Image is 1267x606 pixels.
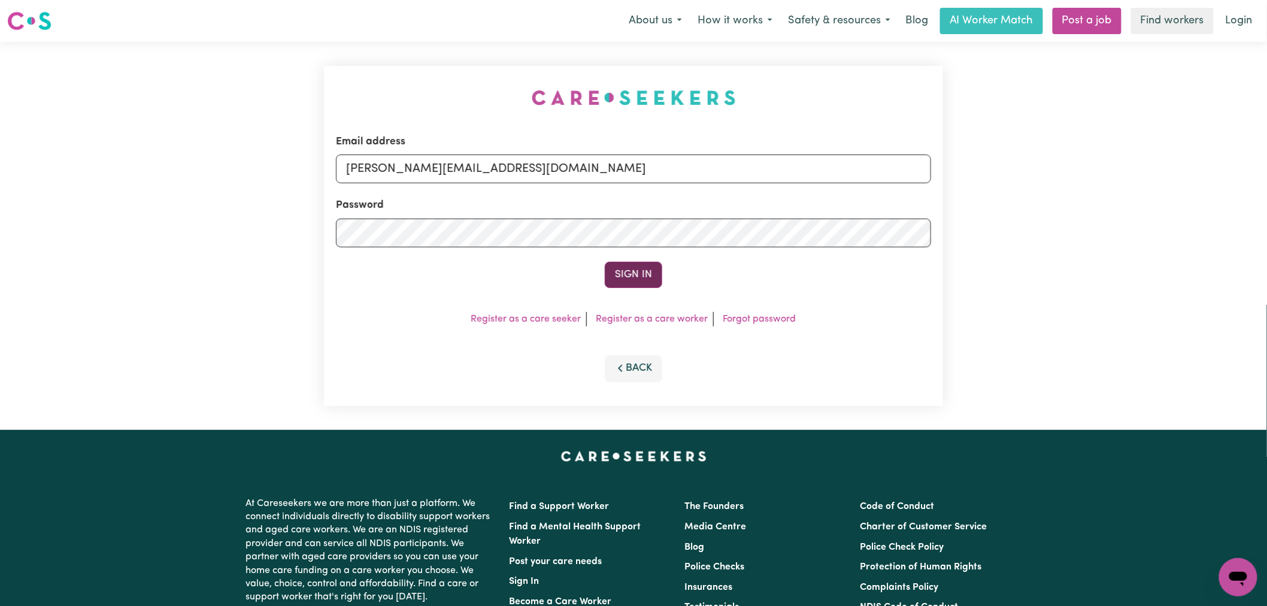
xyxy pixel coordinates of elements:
[336,198,384,213] label: Password
[621,8,690,34] button: About us
[1131,8,1214,34] a: Find workers
[684,543,704,552] a: Blog
[860,583,939,592] a: Complaints Policy
[684,522,746,532] a: Media Centre
[336,134,405,150] label: Email address
[509,522,641,546] a: Find a Mental Health Support Worker
[605,262,662,288] button: Sign In
[684,502,744,511] a: The Founders
[860,562,982,572] a: Protection of Human Rights
[940,8,1043,34] a: AI Worker Match
[684,583,732,592] a: Insurances
[605,355,662,381] button: Back
[596,314,708,324] a: Register as a care worker
[509,577,539,586] a: Sign In
[860,543,944,552] a: Police Check Policy
[336,154,931,183] input: Email address
[684,562,744,572] a: Police Checks
[1218,8,1260,34] a: Login
[898,8,935,34] a: Blog
[780,8,898,34] button: Safety & resources
[561,452,707,461] a: Careseekers home page
[509,502,609,511] a: Find a Support Worker
[690,8,780,34] button: How it works
[1053,8,1121,34] a: Post a job
[471,314,581,324] a: Register as a care seeker
[860,502,935,511] a: Code of Conduct
[509,557,602,566] a: Post your care needs
[7,10,51,32] img: Careseekers logo
[7,7,51,35] a: Careseekers logo
[860,522,987,532] a: Charter of Customer Service
[1219,558,1257,596] iframe: Button to launch messaging window
[723,314,796,324] a: Forgot password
